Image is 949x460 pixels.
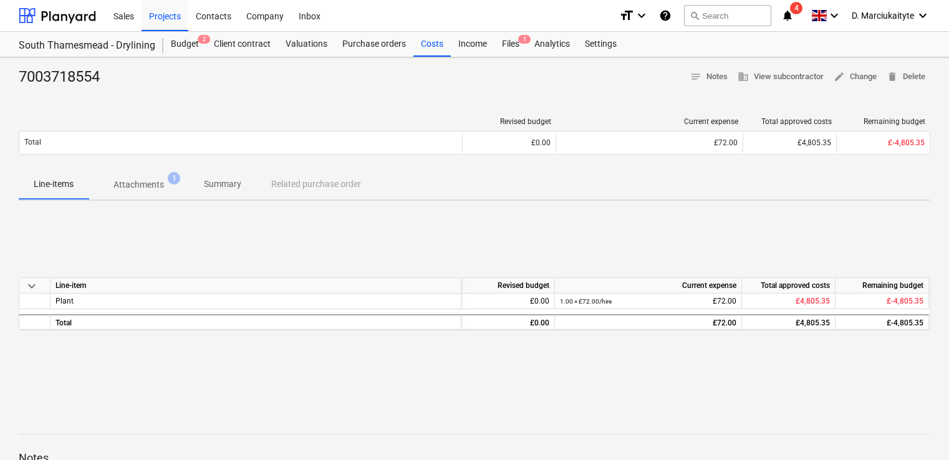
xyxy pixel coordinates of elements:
[494,32,527,57] div: Files
[742,314,836,330] div: £4,805.35
[738,71,749,82] span: business
[577,32,624,57] a: Settings
[560,298,612,305] small: 1.00 × £72.00 / hire
[560,294,736,309] div: £72.00
[743,133,836,153] div: £4,805.35
[51,278,461,294] div: Line-item
[834,71,845,82] span: edit
[206,32,278,57] a: Client contract
[113,178,164,191] p: Attachments
[836,278,929,294] div: Remaining budget
[468,117,551,126] div: Revised budget
[796,297,830,305] span: £4,805.35
[733,67,829,87] button: View subcontractor
[451,32,494,57] a: Income
[560,315,736,331] div: £72.00
[888,138,925,147] span: £-4,805.35
[462,133,556,153] div: £0.00
[842,117,925,126] div: Remaining budget
[19,39,148,52] div: South Thamesmead - Drylining
[494,32,527,57] a: Files1
[163,32,206,57] a: Budget2
[204,178,241,191] p: Summary
[882,67,930,87] button: Delete
[742,278,836,294] div: Total approved costs
[461,314,555,330] div: £0.00
[555,278,742,294] div: Current expense
[168,172,180,184] span: 1
[827,8,842,23] i: keyboard_arrow_down
[887,400,949,460] iframe: Chat Widget
[790,2,802,14] span: 4
[690,11,700,21] span: search
[887,71,898,82] span: delete
[461,278,555,294] div: Revised budget
[738,70,824,84] span: View subcontractor
[887,297,923,305] span: £-4,805.35
[659,8,672,23] i: Knowledge base
[51,314,461,330] div: Total
[915,8,930,23] i: keyboard_arrow_down
[24,137,41,148] p: Total
[461,294,555,309] div: £0.00
[518,35,531,44] span: 1
[836,314,929,330] div: £-4,805.35
[34,178,74,191] p: Line-items
[278,32,335,57] a: Valuations
[335,32,413,57] a: Purchase orders
[684,5,771,26] button: Search
[852,11,914,21] span: D. Marciukaityte
[690,71,701,82] span: notes
[163,32,206,57] div: Budget
[690,70,728,84] span: Notes
[781,8,794,23] i: notifications
[748,117,832,126] div: Total approved costs
[685,67,733,87] button: Notes
[619,8,634,23] i: format_size
[829,67,882,87] button: Change
[24,279,39,294] span: keyboard_arrow_down
[887,70,925,84] span: Delete
[55,297,74,305] span: Plant
[834,70,877,84] span: Change
[198,35,210,44] span: 2
[19,67,110,87] div: 7003718554
[413,32,451,57] a: Costs
[634,8,649,23] i: keyboard_arrow_down
[527,32,577,57] a: Analytics
[561,117,738,126] div: Current expense
[561,138,738,147] div: £72.00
